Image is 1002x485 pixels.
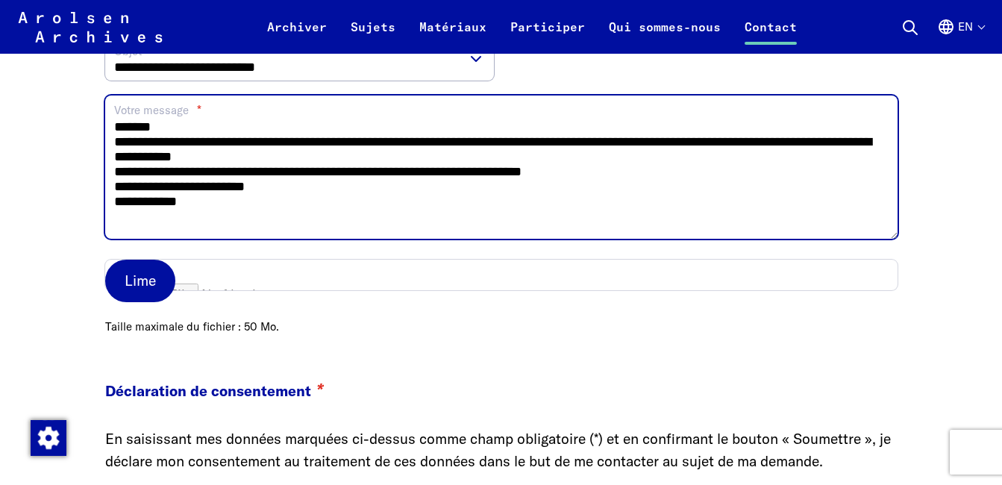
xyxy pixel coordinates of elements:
[255,18,339,54] a: Archiver
[498,18,597,54] a: Participer
[105,260,175,302] label: Lime
[407,18,498,54] a: Matériaux
[937,18,984,54] button: Allemand, Sélection de la langue
[339,18,407,54] a: Sujets
[958,20,973,33] font: En
[733,18,809,54] a: Contact
[105,382,311,400] font: Déclaration de consentement
[31,420,66,456] img: Modifier le consentement
[597,18,733,54] a: Qui sommes-nous
[105,309,898,336] span: Taille maximale du fichier : 50 Mo.
[255,9,809,45] nav: Primaire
